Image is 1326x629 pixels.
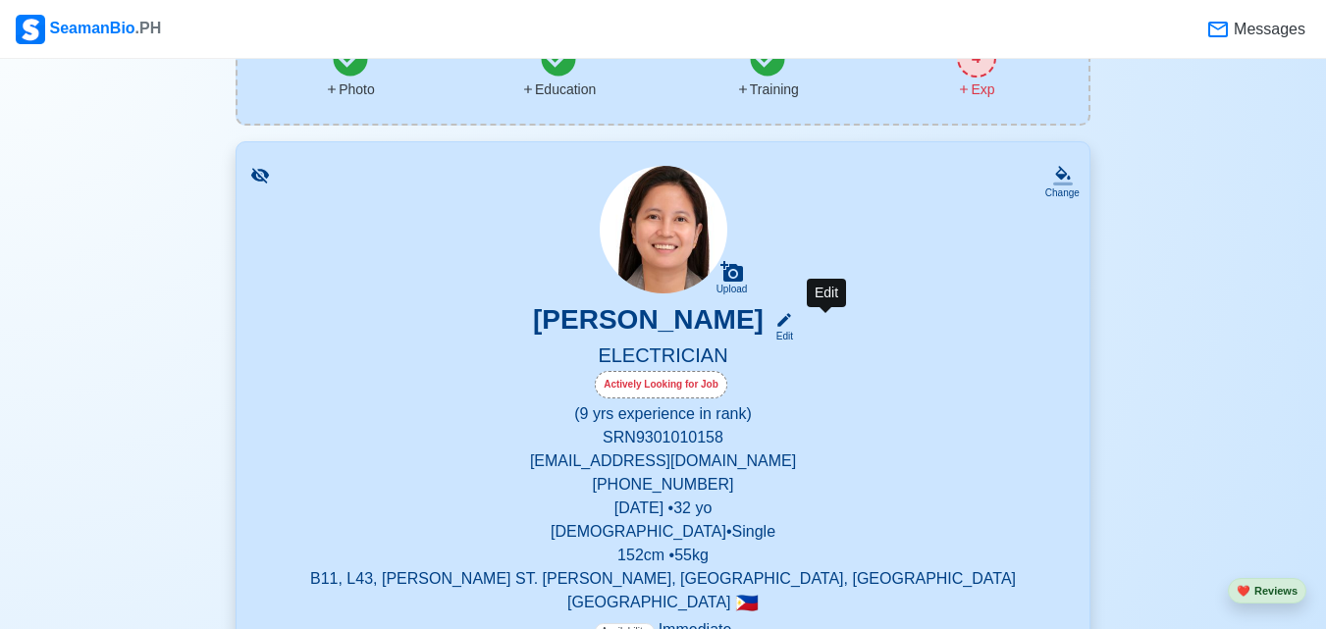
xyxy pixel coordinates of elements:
[260,591,1066,614] p: [GEOGRAPHIC_DATA]
[716,284,748,295] div: Upload
[260,497,1066,520] p: [DATE] • 32 yo
[260,449,1066,473] p: [EMAIL_ADDRESS][DOMAIN_NAME]
[16,15,45,44] img: Logo
[957,79,994,100] div: Exp
[735,594,759,612] span: 🇵🇭
[260,402,1066,426] p: (9 yrs experience in rank)
[260,343,1066,371] h5: ELECTRICIAN
[1228,578,1306,604] button: heartReviews
[521,79,596,100] div: Education
[736,79,799,100] div: Training
[260,544,1066,567] p: 152 cm • 55 kg
[325,79,375,100] div: Photo
[1045,185,1080,200] div: Change
[16,15,161,44] div: SeamanBio
[1230,18,1305,41] span: Messages
[595,371,727,398] div: Actively Looking for Job
[260,567,1066,591] p: B11, L43, [PERSON_NAME] ST. [PERSON_NAME], [GEOGRAPHIC_DATA], [GEOGRAPHIC_DATA]
[768,329,793,343] div: Edit
[260,426,1066,449] p: SRN 9301010158
[260,473,1066,497] p: [PHONE_NUMBER]
[807,279,846,307] div: Edit
[533,303,764,343] h3: [PERSON_NAME]
[1237,585,1250,597] span: heart
[260,520,1066,544] p: [DEMOGRAPHIC_DATA] • Single
[135,20,162,36] span: .PH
